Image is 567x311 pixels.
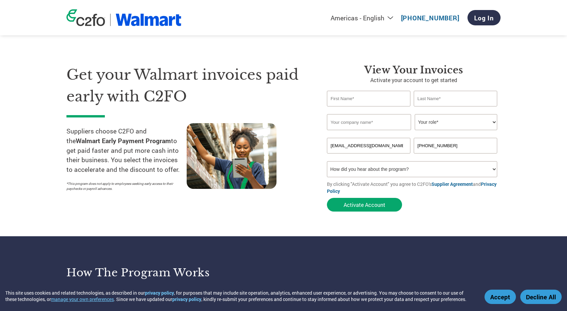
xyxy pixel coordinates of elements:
[51,296,114,302] button: manage your own preferences
[467,10,501,25] a: Log In
[414,154,497,159] div: Inavlid Phone Number
[327,154,410,159] div: Inavlid Email Address
[5,290,475,302] div: This site uses cookies and related technologies, as described in our , for purposes that may incl...
[172,296,201,302] a: privacy policy
[327,131,497,135] div: Invalid company name or company name is too long
[66,9,105,26] img: c2fo logo
[187,123,276,189] img: supply chain worker
[327,181,501,195] p: By clicking "Activate Account" you agree to C2FO's and
[327,76,501,84] p: Activate your account to get started
[66,126,187,175] p: Suppliers choose C2FO and the to get paid faster and put more cash into their business. You selec...
[66,266,275,279] h3: How the program works
[145,290,174,296] a: privacy policy
[401,14,459,22] a: [PHONE_NUMBER]
[76,136,171,145] strong: Walmart Early Payment Program
[520,290,562,304] button: Decline All
[414,91,497,106] input: Last Name*
[327,181,497,194] a: Privacy Policy
[327,198,402,212] button: Activate Account
[66,64,307,107] h1: Get your Walmart invoices paid early with C2FO
[414,138,497,153] input: Phone*
[327,107,410,111] div: Invalid first name or first name is too long
[327,138,410,153] input: Invalid Email format
[327,114,411,130] input: Your company name*
[327,91,410,106] input: First Name*
[66,181,180,191] p: *This program does not apply to employees seeking early access to their paychecks or payroll adva...
[327,64,501,76] h3: View Your Invoices
[414,107,497,111] div: Invalid last name or last name is too long
[116,14,181,26] img: Walmart
[415,114,497,130] select: Title/Role
[431,181,473,187] a: Supplier Agreement
[485,290,516,304] button: Accept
